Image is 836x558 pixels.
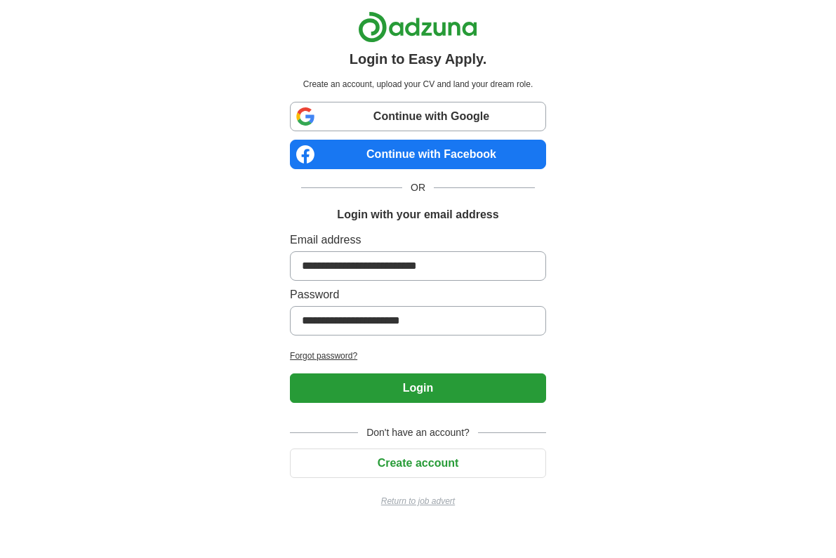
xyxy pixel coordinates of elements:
[337,206,498,223] h1: Login with your email address
[290,286,546,303] label: Password
[350,48,487,69] h1: Login to Easy Apply.
[293,78,543,91] p: Create an account, upload your CV and land your dream role.
[290,373,546,403] button: Login
[290,350,546,362] a: Forgot password?
[290,449,546,478] button: Create account
[290,140,546,169] a: Continue with Facebook
[290,232,546,248] label: Email address
[358,11,477,43] img: Adzuna logo
[358,425,478,440] span: Don't have an account?
[290,102,546,131] a: Continue with Google
[290,457,546,469] a: Create account
[290,495,546,507] a: Return to job advert
[402,180,434,195] span: OR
